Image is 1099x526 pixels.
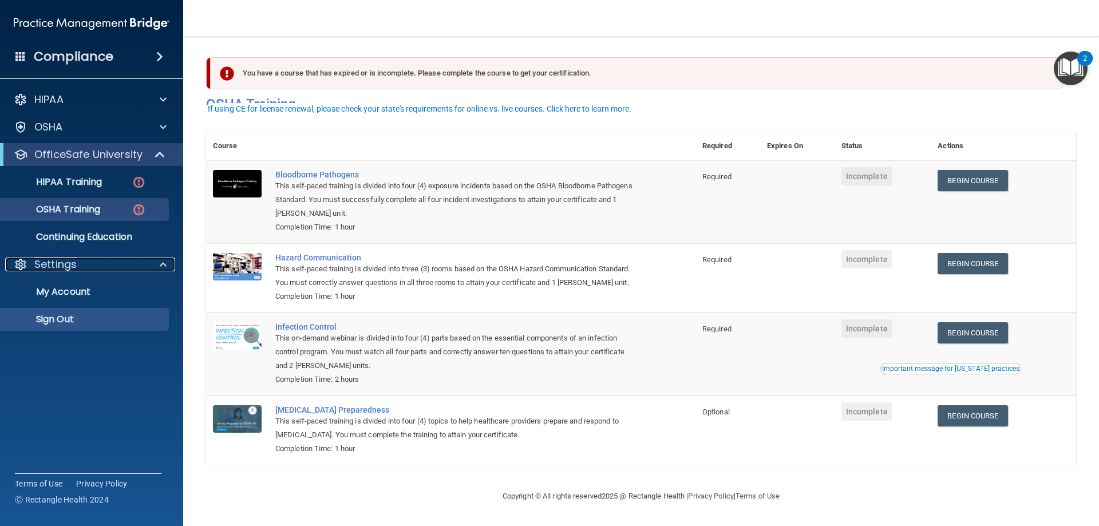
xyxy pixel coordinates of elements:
th: Expires On [760,132,835,160]
p: HIPAA [34,93,64,106]
h4: Compliance [34,49,113,65]
div: Copyright © All rights reserved 2025 @ Rectangle Health | | [432,478,850,515]
span: Incomplete [841,402,892,421]
p: OSHA [34,120,63,134]
a: Terms of Use [15,478,62,489]
div: Completion Time: 1 hour [275,442,638,456]
div: This self-paced training is divided into four (4) exposure incidents based on the OSHA Bloodborne... [275,179,638,220]
span: Required [702,255,732,264]
div: Important message for [US_STATE] practices [882,365,1019,372]
button: If using CE for license renewal, please check your state's requirements for online vs. live cours... [206,103,633,114]
button: Read this if you are a dental practitioner in the state of CA [880,363,1021,374]
p: OfficeSafe University [34,148,143,161]
th: Course [206,132,268,160]
p: Continuing Education [7,231,164,243]
img: PMB logo [14,12,169,35]
div: Completion Time: 2 hours [275,373,638,386]
a: OSHA [14,120,167,134]
button: Open Resource Center, 2 new notifications [1054,52,1088,85]
span: Optional [702,408,730,416]
p: HIPAA Training [7,176,102,188]
a: Begin Course [938,405,1007,426]
a: Begin Course [938,253,1007,274]
div: Completion Time: 1 hour [275,220,638,234]
div: This self-paced training is divided into four (4) topics to help healthcare providers prepare and... [275,414,638,442]
span: Incomplete [841,167,892,185]
span: Incomplete [841,250,892,268]
a: Terms of Use [736,492,780,500]
p: Sign Out [7,314,164,325]
a: OfficeSafe University [14,148,166,161]
div: Completion Time: 1 hour [275,290,638,303]
div: 2 [1083,58,1087,73]
a: HIPAA [14,93,167,106]
a: Privacy Policy [76,478,128,489]
p: Settings [34,258,77,271]
th: Status [835,132,931,160]
span: Required [702,172,732,181]
a: Infection Control [275,322,638,331]
span: Incomplete [841,319,892,338]
div: This self-paced training is divided into three (3) rooms based on the OSHA Hazard Communication S... [275,262,638,290]
div: You have a course that has expired or is incomplete. Please complete the course to get your certi... [211,57,1064,89]
p: OSHA Training [7,204,100,215]
img: danger-circle.6113f641.png [132,203,146,217]
img: exclamation-circle-solid-danger.72ef9ffc.png [220,66,234,81]
div: This on-demand webinar is divided into four (4) parts based on the essential components of an inf... [275,331,638,373]
a: Settings [14,258,167,271]
img: danger-circle.6113f641.png [132,175,146,189]
th: Required [695,132,760,160]
span: Ⓒ Rectangle Health 2024 [15,494,109,505]
a: Begin Course [938,170,1007,191]
div: If using CE for license renewal, please check your state's requirements for online vs. live cours... [208,105,631,113]
span: Required [702,325,732,333]
h4: OSHA Training [206,96,1076,112]
a: Privacy Policy [688,492,733,500]
p: My Account [7,286,164,298]
th: Actions [931,132,1076,160]
a: [MEDICAL_DATA] Preparedness [275,405,638,414]
a: Begin Course [938,322,1007,343]
a: Hazard Communication [275,253,638,262]
a: Bloodborne Pathogens [275,170,638,179]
